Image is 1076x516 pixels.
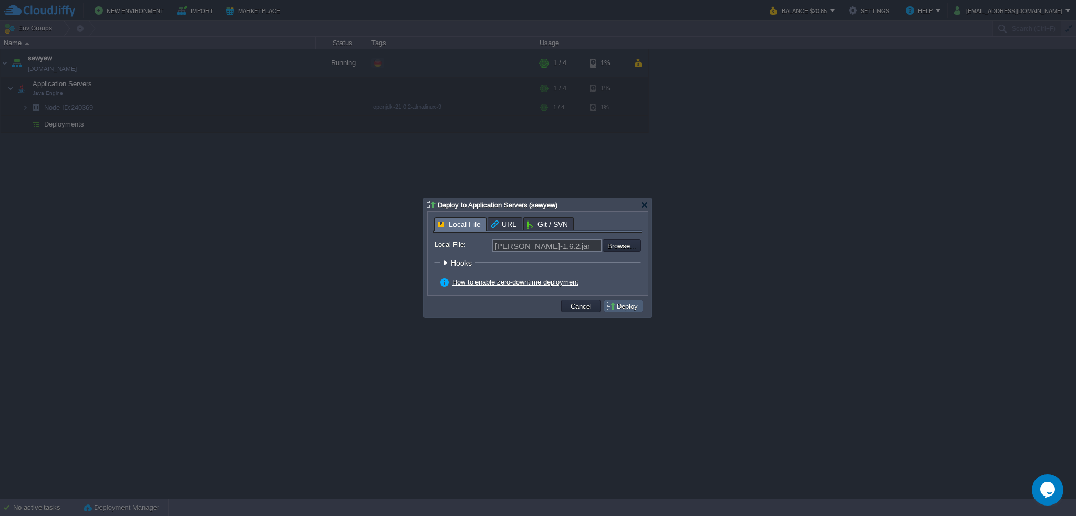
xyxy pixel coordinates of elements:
span: Local File [438,218,481,231]
label: Local File: [434,239,491,250]
a: How to enable zero-downtime deployment [452,278,578,286]
button: Deploy [606,301,641,311]
span: Deploy to Application Servers (sewyew) [438,201,557,209]
span: Hooks [451,259,474,267]
span: URL [491,218,516,230]
span: Git / SVN [527,218,568,230]
button: Cancel [567,301,595,311]
iframe: chat widget [1032,474,1065,506]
